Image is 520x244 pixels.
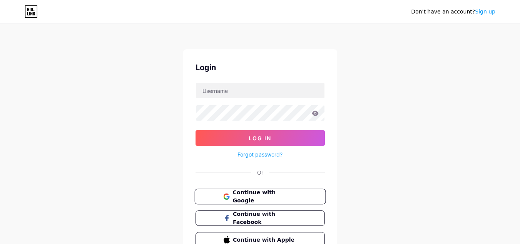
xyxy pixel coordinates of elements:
[196,189,325,204] a: Continue with Google
[194,189,326,205] button: Continue with Google
[196,130,325,146] button: Log In
[196,83,324,98] input: Username
[233,210,296,226] span: Continue with Facebook
[237,150,283,158] a: Forgot password?
[232,188,297,205] span: Continue with Google
[249,135,271,141] span: Log In
[411,8,495,16] div: Don't have an account?
[475,8,495,15] a: Sign up
[196,62,325,73] div: Login
[196,210,325,226] button: Continue with Facebook
[257,168,263,177] div: Or
[233,236,296,244] span: Continue with Apple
